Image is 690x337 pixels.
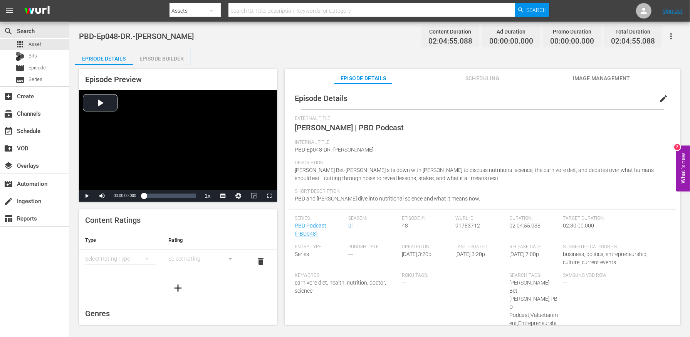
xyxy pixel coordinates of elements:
[509,216,559,222] span: Duration:
[15,52,25,61] div: Bits
[550,26,594,37] div: Promo Duration
[663,8,683,14] a: Sign Out
[295,167,654,181] span: [PERSON_NAME] Bet-[PERSON_NAME] sits down with [PERSON_NAME] to discuss nutritional science, the ...
[563,280,567,286] span: ---
[402,280,406,286] span: ---
[4,144,13,153] span: VOD
[563,251,648,265] span: business, politics, entrepreneurship, culture, current events
[15,63,25,72] span: Episode
[659,94,668,103] span: edit
[527,3,547,17] span: Search
[295,280,386,294] span: carnivore diet, health, nutrition, doctor, science
[563,273,613,279] span: Samsung VOD Row:
[200,190,215,202] button: Playback Rate
[15,75,25,84] span: Series
[611,26,655,37] div: Total Duration
[455,216,505,222] span: Wurl ID:
[334,74,392,83] span: Episode Details
[4,92,13,101] span: Create
[4,179,13,189] span: Automation
[455,244,505,250] span: Last Updated:
[563,244,666,250] span: Suggested Categories:
[295,147,373,153] span: PBD-Ep048-DR.-[PERSON_NAME]
[4,197,13,206] span: Ingestion
[453,74,511,83] span: Scheduling
[509,244,559,250] span: Release Date:
[402,216,452,222] span: Episode #:
[455,222,480,229] span: 91783712
[295,251,309,257] span: Series
[654,89,673,108] button: edit
[29,64,46,72] span: Episode
[79,190,94,202] button: Play
[231,190,246,202] button: Jump To Time
[676,146,690,192] button: Open Feedback Widget
[75,49,133,68] div: Episode Details
[509,222,541,229] span: 02:04:55.088
[563,222,594,229] span: 02:30:00.000
[85,309,110,318] span: Genres
[550,37,594,46] span: 00:00:00.000
[79,32,194,41] span: PBD-Ep048-DR.-[PERSON_NAME]
[295,273,398,279] span: Keywords:
[4,109,13,118] span: Channels
[29,40,41,48] span: Asset
[572,74,630,83] span: Image Management
[348,216,398,222] span: Season:
[79,90,277,202] div: Video Player
[246,190,262,202] button: Picture-in-Picture
[162,231,245,249] th: Rating
[509,273,559,279] span: Search Tags:
[4,126,13,136] span: Schedule
[262,190,277,202] button: Fullscreen
[295,123,404,132] span: [PERSON_NAME] | PBD Podcast
[402,251,431,257] span: [DATE] 3:20p
[674,144,680,150] div: 2
[402,273,505,279] span: Roku Tags:
[5,6,14,15] span: menu
[428,26,472,37] div: Content Duration
[85,75,142,84] span: Episode Preview
[94,190,110,202] button: Mute
[79,231,277,273] table: simple table
[252,252,270,271] button: delete
[15,40,25,49] span: Asset
[133,49,191,65] button: Episode Builder
[79,231,162,249] th: Type
[4,161,13,170] span: Overlays
[295,244,344,250] span: Entry Type:
[348,222,354,229] a: 01
[402,222,408,229] span: 48
[295,160,666,166] span: Description
[295,195,480,202] span: PBD and [PERSON_NAME] dive into nutritional science and what it means now.
[489,26,533,37] div: Ad Duration
[515,3,549,17] button: Search
[85,216,141,225] span: Content Ratings
[295,189,666,195] span: Short Description
[295,116,666,122] span: External Title
[489,37,533,46] span: 00:00:00.000
[402,244,452,250] span: Created On:
[4,27,13,36] span: Search
[611,37,655,46] span: 02:04:55.088
[133,49,191,68] div: Episode Builder
[295,222,326,237] a: PBD Podcast (PBD048)
[215,190,231,202] button: Captions
[348,244,398,250] span: Publish Date:
[29,76,42,83] span: Series
[4,214,13,223] span: Reports
[257,257,266,266] span: delete
[348,251,353,257] span: ---
[455,251,485,257] span: [DATE] 3:20p
[295,140,666,146] span: Internal Title
[428,37,472,46] span: 02:04:55.088
[29,52,37,60] span: Bits
[509,251,539,257] span: [DATE] 7:00p
[563,216,666,222] span: Target Duration:
[295,216,344,222] span: Series:
[144,194,196,198] div: Progress Bar
[75,49,133,65] button: Episode Details
[114,194,136,198] span: 00:00:00.000
[295,94,348,103] span: Episode Details
[18,2,55,20] img: ans4CAIJ8jUAAAAAAAAAAAAAAAAAAAAAAAAgQb4GAAAAAAAAAAAAAAAAAAAAAAAAJMjXAAAAAAAAAAAAAAAAAAAAAAAAgAT5G...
